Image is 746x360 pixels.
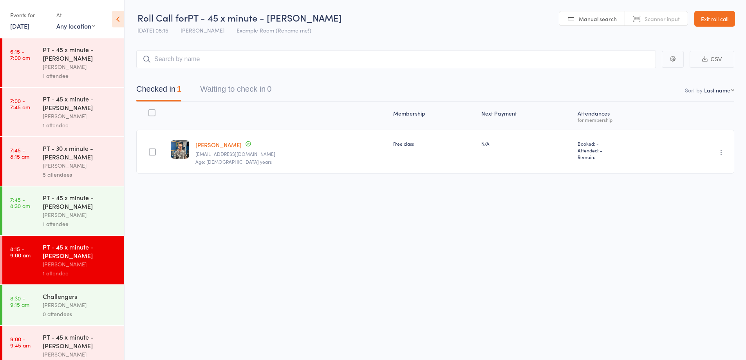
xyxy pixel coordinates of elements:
time: 8:15 - 9:00 am [10,246,31,258]
div: PT - 45 x minute - [PERSON_NAME] [43,94,117,112]
button: Waiting to check in0 [200,81,271,101]
time: 7:45 - 8:30 am [10,196,30,209]
div: PT - 30 x minute - [PERSON_NAME] [43,144,117,161]
div: [PERSON_NAME] [43,210,117,219]
span: Age: [DEMOGRAPHIC_DATA] years [195,158,272,165]
div: [PERSON_NAME] [43,300,117,309]
time: 9:00 - 9:45 am [10,336,31,348]
div: PT - 45 x minute - [PERSON_NAME] [43,193,117,210]
span: Scanner input [645,15,680,23]
div: 0 attendees [43,309,117,318]
div: 0 [267,85,271,93]
div: 1 [177,85,181,93]
time: 7:45 - 8:15 am [10,147,29,159]
time: 6:15 - 7:00 am [10,48,30,61]
div: Membership [390,105,478,126]
span: Remain: [578,154,666,160]
div: Events for [10,9,49,22]
time: 7:00 - 7:45 am [10,98,30,110]
div: 1 attendee [43,121,117,130]
div: Challengers [43,292,117,300]
button: CSV [690,51,734,68]
span: Free class [393,140,414,147]
div: 1 attendee [43,269,117,278]
div: PT - 45 x minute - [PERSON_NAME] [43,242,117,260]
div: PT - 45 x minute - [PERSON_NAME] [43,333,117,350]
span: [PERSON_NAME] [181,26,224,34]
span: PT - 45 x minute - [PERSON_NAME] [188,11,342,24]
a: Exit roll call [694,11,735,27]
time: 8:30 - 9:15 am [10,295,29,308]
div: Atten­dances [574,105,669,126]
label: Sort by [685,86,703,94]
div: N/A [481,140,571,147]
div: 1 attendee [43,71,117,80]
a: [PERSON_NAME] [195,141,242,149]
span: Manual search [579,15,617,23]
img: image1695724100.png [171,140,189,159]
a: [DATE] [10,22,29,30]
div: 5 attendees [43,170,117,179]
a: 7:00 -7:45 amPT - 45 x minute - [PERSON_NAME][PERSON_NAME]1 attendee [2,88,124,136]
div: Next Payment [478,105,574,126]
button: Checked in1 [136,81,181,101]
a: 8:15 -9:00 amPT - 45 x minute - [PERSON_NAME][PERSON_NAME]1 attendee [2,236,124,284]
span: [DATE] 08:15 [137,26,168,34]
small: drjohnpohl@netspace.net.au [195,151,387,157]
div: [PERSON_NAME] [43,350,117,359]
span: - [595,154,598,160]
a: 7:45 -8:15 amPT - 30 x minute - [PERSON_NAME][PERSON_NAME]5 attendees [2,137,124,186]
div: [PERSON_NAME] [43,161,117,170]
a: 7:45 -8:30 amPT - 45 x minute - [PERSON_NAME][PERSON_NAME]1 attendee [2,186,124,235]
a: 8:30 -9:15 amChallengers[PERSON_NAME]0 attendees [2,285,124,325]
div: [PERSON_NAME] [43,62,117,71]
span: Example Room (Rename me!) [237,26,311,34]
span: Roll Call for [137,11,188,24]
div: [PERSON_NAME] [43,112,117,121]
div: [PERSON_NAME] [43,260,117,269]
div: for membership [578,117,666,122]
input: Search by name [136,50,656,68]
div: Last name [704,86,730,94]
div: 1 attendee [43,219,117,228]
span: Attended: - [578,147,666,154]
div: PT - 45 x minute - [PERSON_NAME] [43,45,117,62]
a: 6:15 -7:00 amPT - 45 x minute - [PERSON_NAME][PERSON_NAME]1 attendee [2,38,124,87]
div: At [56,9,95,22]
div: Any location [56,22,95,30]
span: Booked: - [578,140,666,147]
